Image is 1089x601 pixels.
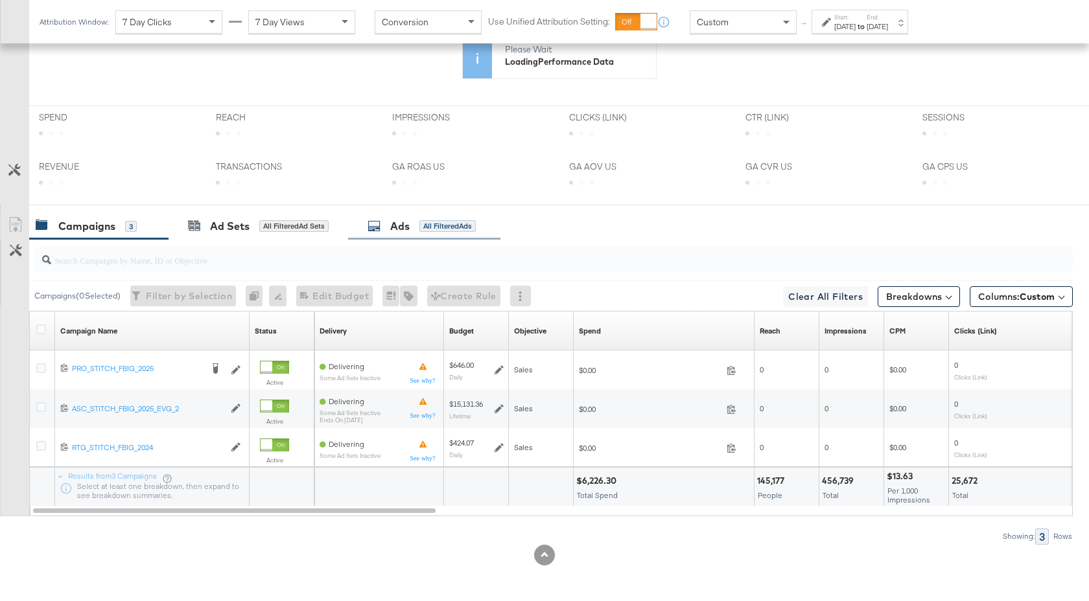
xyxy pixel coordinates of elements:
[259,220,329,232] div: All Filtered Ad Sets
[1020,291,1055,302] span: Custom
[1035,528,1049,545] div: 3
[970,286,1073,307] button: Columns:Custom
[825,365,828,374] span: 0
[449,412,471,420] sub: Lifetime
[255,326,277,336] a: Shows the current state of your Ad Campaign.
[488,16,610,28] label: Use Unified Attribution Setting:
[449,438,474,448] div: $424.07
[760,326,780,336] div: Reach
[889,326,906,336] a: The average cost you've paid to have 1,000 impressions of your ad.
[954,412,987,420] sub: Clicks (Link)
[825,403,828,413] span: 0
[822,475,858,487] div: 456,739
[579,404,721,414] span: $0.00
[72,403,224,414] a: ASC_STITCH_FBIG_2025_EVG_2
[1002,532,1035,541] div: Showing:
[320,326,347,336] div: Delivery
[788,289,863,305] span: Clear All Filters
[125,221,137,232] div: 3
[889,403,906,413] span: $0.00
[320,416,381,424] sub: ends on [DATE]
[514,365,533,374] span: Sales
[954,360,958,370] span: 0
[72,363,202,374] div: PRO_STITCH_FBIG_2025
[246,286,269,306] div: 0
[697,16,729,28] span: Custom
[579,443,721,453] span: $0.00
[260,456,289,464] label: Active
[823,490,839,500] span: Total
[449,451,463,459] sub: Daily
[978,290,1055,303] span: Columns:
[579,326,601,336] a: The total amount spent to date.
[954,373,987,381] sub: Clicks (Link)
[887,470,917,482] div: $13.63
[255,16,305,28] span: 7 Day Views
[579,365,721,375] span: $0.00
[757,475,788,487] div: 145,177
[889,442,906,452] span: $0.00
[760,326,780,336] a: The number of people your ad was served to.
[834,21,856,32] div: [DATE]
[514,403,533,413] span: Sales
[783,286,868,307] button: Clear All Filters
[329,439,364,449] span: Delivering
[72,442,224,453] div: RTG_STITCH_FBIG_2024
[952,475,981,487] div: 25,672
[878,286,960,307] button: Breakdowns
[255,326,277,336] div: Status
[952,490,968,500] span: Total
[260,417,289,425] label: Active
[954,326,997,336] div: Clicks (Link)
[320,374,381,381] sub: Some Ad Sets Inactive
[577,490,618,500] span: Total Spend
[954,438,958,448] span: 0
[758,490,782,500] span: People
[72,442,224,453] a: RTG_STITCH_FBIG_2024
[954,399,958,409] span: 0
[260,378,289,387] label: Active
[39,17,109,27] div: Attribution Window:
[72,403,224,414] div: ASC_STITCH_FBIG_2025_EVG_2
[867,21,888,32] div: [DATE]
[1053,532,1073,541] div: Rows
[390,219,410,234] div: Ads
[320,452,381,459] sub: Some Ad Sets Inactive
[320,409,381,416] sub: Some Ad Sets Inactive
[60,326,117,336] div: Campaign Name
[887,486,930,505] span: Per 1,000 Impressions
[449,326,474,336] div: Budget
[58,219,115,234] div: Campaigns
[329,396,364,406] span: Delivering
[856,21,867,31] strong: to
[514,442,533,452] span: Sales
[889,326,906,336] div: CPM
[382,16,428,28] span: Conversion
[954,451,987,459] sub: Clicks (Link)
[34,290,121,302] div: Campaigns ( 0 Selected)
[449,399,483,409] div: $15,131.36
[72,363,202,376] a: PRO_STITCH_FBIG_2025
[60,326,117,336] a: Your campaign name.
[825,326,867,336] a: The number of times your ad was served. On mobile apps an ad is counted as served the first time ...
[889,365,906,374] span: $0.00
[449,373,463,381] sub: Daily
[449,326,474,336] a: The maximum amount you're willing to spend on your ads, on average each day or over the lifetime ...
[51,242,979,267] input: Search Campaigns by Name, ID or Objective
[760,365,764,374] span: 0
[123,16,172,28] span: 7 Day Clicks
[579,326,601,336] div: Spend
[329,361,364,371] span: Delivering
[825,326,867,336] div: Impressions
[419,220,476,232] div: All Filtered Ads
[867,13,888,21] label: End:
[320,326,347,336] a: Reflects the ability of your Ad Campaign to achieve delivery based on ad states, schedule and bud...
[210,219,250,234] div: Ad Sets
[760,403,764,413] span: 0
[798,22,810,27] span: ↑
[576,475,620,487] div: $6,226.30
[834,13,856,21] label: Start:
[449,360,474,370] div: $646.00
[825,442,828,452] span: 0
[514,326,546,336] div: Objective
